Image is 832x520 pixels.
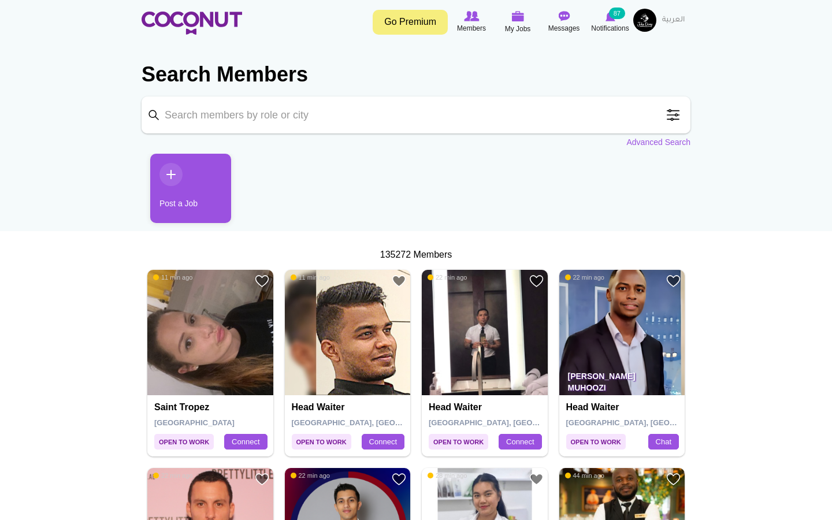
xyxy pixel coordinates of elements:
img: My Jobs [511,11,524,21]
h4: Head Waiter [429,402,544,413]
span: 11 min ago [153,273,192,281]
a: Add to Favourites [529,274,544,288]
a: Connect [224,434,267,450]
a: Messages Messages [541,9,587,35]
a: Add to Favourites [666,472,681,486]
a: Chat [648,434,679,450]
a: Connect [362,434,404,450]
a: Go Premium [373,10,448,35]
a: Add to Favourites [255,472,269,486]
span: Notifications [591,23,629,34]
span: 22 min ago [153,471,192,480]
span: Members [457,23,486,34]
h4: Saint tropez [154,402,269,413]
li: 1 / 1 [142,154,222,232]
span: Open to Work [429,434,488,450]
span: [GEOGRAPHIC_DATA], [GEOGRAPHIC_DATA] [429,418,593,427]
a: Browse Members Members [448,9,495,35]
a: Add to Favourites [666,274,681,288]
span: [GEOGRAPHIC_DATA], [GEOGRAPHIC_DATA] [292,418,456,427]
span: 11 min ago [291,273,330,281]
img: Messages [558,11,570,21]
span: 22 min ago [428,273,467,281]
a: Add to Favourites [529,472,544,486]
span: [GEOGRAPHIC_DATA], [GEOGRAPHIC_DATA] [566,418,731,427]
a: My Jobs My Jobs [495,9,541,36]
span: Open to Work [154,434,214,450]
span: 22 min ago [565,273,604,281]
span: 44 min ago [565,471,604,480]
img: Notifications [606,11,615,21]
img: Browse Members [464,11,479,21]
a: Connect [499,434,541,450]
small: 87 [609,8,625,19]
span: Open to Work [292,434,351,450]
span: Messages [548,23,580,34]
a: Add to Favourites [255,274,269,288]
span: 28 min ago [428,471,467,480]
img: Home [142,12,242,35]
a: العربية [656,9,690,32]
span: My Jobs [505,23,531,35]
a: Advanced Search [626,136,690,148]
p: [PERSON_NAME] Muhoozi [559,363,685,395]
div: 135272 Members [142,248,690,262]
h4: Head Waiter [292,402,407,413]
span: 22 min ago [291,471,330,480]
a: Notifications Notifications 87 [587,9,633,35]
span: Open to Work [566,434,626,450]
a: Add to Favourites [392,274,406,288]
h4: Head Waiter [566,402,681,413]
span: [GEOGRAPHIC_DATA] [154,418,235,427]
h2: Search Members [142,61,690,88]
a: Post a Job [150,154,231,223]
input: Search members by role or city [142,96,690,133]
a: Add to Favourites [392,472,406,486]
